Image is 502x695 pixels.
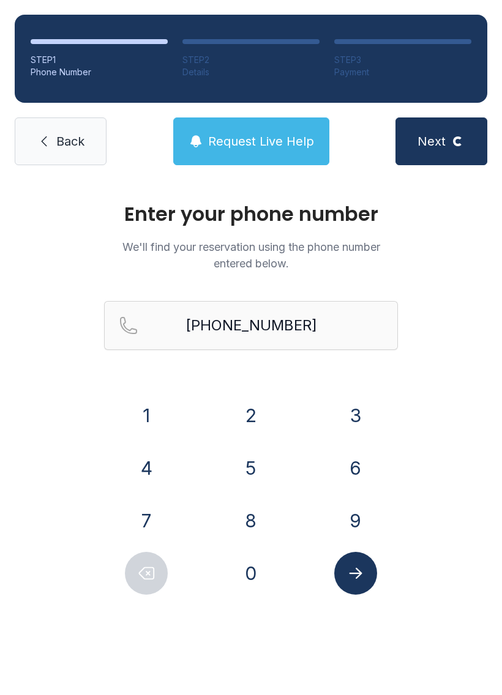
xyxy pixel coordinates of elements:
[230,447,272,489] button: 5
[230,552,272,595] button: 0
[31,54,168,66] div: STEP 1
[334,66,471,78] div: Payment
[334,394,377,437] button: 3
[104,301,398,350] input: Reservation phone number
[230,394,272,437] button: 2
[334,447,377,489] button: 6
[334,499,377,542] button: 9
[125,552,168,595] button: Delete number
[418,133,446,150] span: Next
[125,394,168,437] button: 1
[208,133,314,150] span: Request Live Help
[182,66,320,78] div: Details
[104,239,398,272] p: We'll find your reservation using the phone number entered below.
[334,54,471,66] div: STEP 3
[104,204,398,224] h1: Enter your phone number
[56,133,84,150] span: Back
[230,499,272,542] button: 8
[125,447,168,489] button: 4
[125,499,168,542] button: 7
[31,66,168,78] div: Phone Number
[334,552,377,595] button: Submit lookup form
[182,54,320,66] div: STEP 2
